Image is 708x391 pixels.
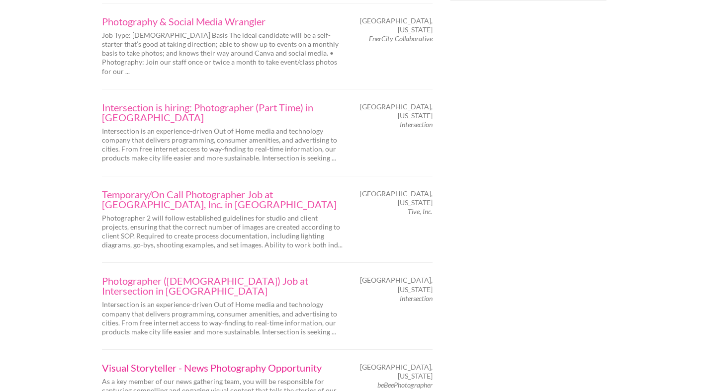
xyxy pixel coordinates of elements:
a: Photographer ([DEMOGRAPHIC_DATA]) Job at Intersection in [GEOGRAPHIC_DATA] [102,276,346,296]
span: [GEOGRAPHIC_DATA], [US_STATE] [360,189,433,207]
p: Intersection is an experience-driven Out of Home media and technology company that delivers progr... [102,300,346,336]
p: Photographer 2 will follow established guidelines for studio and client projects, ensuring that t... [102,214,346,250]
em: EnerCity Collaborative [369,34,433,43]
span: [GEOGRAPHIC_DATA], [US_STATE] [360,363,433,381]
a: Photography & Social Media Wrangler [102,16,346,26]
span: [GEOGRAPHIC_DATA], [US_STATE] [360,276,433,294]
p: Intersection is an experience-driven Out of Home media and technology company that delivers progr... [102,127,346,163]
a: Temporary/On Call Photographer Job at [GEOGRAPHIC_DATA], Inc. in [GEOGRAPHIC_DATA] [102,189,346,209]
a: Visual Storyteller - News Photography Opportunity [102,363,346,373]
em: Tive, Inc. [408,207,433,216]
span: [GEOGRAPHIC_DATA], [US_STATE] [360,102,433,120]
em: Intersection [400,120,433,129]
em: Intersection [400,294,433,303]
a: Intersection is hiring: Photographer (Part Time) in [GEOGRAPHIC_DATA] [102,102,346,122]
p: Job Type: [DEMOGRAPHIC_DATA] Basis The ideal candidate will be a self-starter that’s good at taki... [102,31,346,76]
em: beBeePhotographer [377,381,433,389]
span: [GEOGRAPHIC_DATA], [US_STATE] [360,16,433,34]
